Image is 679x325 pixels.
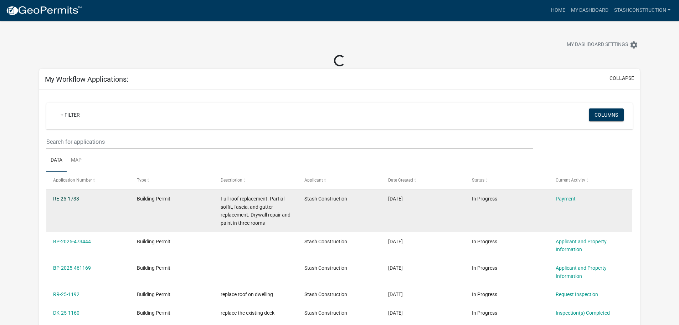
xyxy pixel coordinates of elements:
[567,41,628,49] span: My Dashboard Settings
[388,265,403,271] span: 08/08/2025
[137,178,146,183] span: Type
[472,310,497,316] span: In Progress
[304,310,347,316] span: Stash Construction
[221,178,242,183] span: Description
[611,4,673,17] a: StashConstruction
[53,178,92,183] span: Application Number
[53,239,91,244] a: BP-2025-473444
[548,4,568,17] a: Home
[556,239,607,253] a: Applicant and Property Information
[46,134,533,149] input: Search for applications
[304,291,347,297] span: Stash Construction
[388,291,403,297] span: 07/07/2025
[589,108,624,121] button: Columns
[561,38,644,52] button: My Dashboard Settingssettings
[53,310,79,316] a: DK-25-1160
[46,172,130,189] datatable-header-cell: Application Number
[221,196,290,226] span: Full roof replacement. Partial soffit, fascia, and gutter replacement. Drywall repair and paint i...
[298,172,381,189] datatable-header-cell: Applicant
[137,196,170,202] span: Building Permit
[221,291,273,297] span: replace roof on dwelling
[137,239,170,244] span: Building Permit
[55,108,86,121] a: + Filter
[304,239,347,244] span: Stash Construction
[53,265,91,271] a: BP-2025-461169
[556,196,576,202] a: Payment
[137,265,170,271] span: Building Permit
[549,172,632,189] datatable-header-cell: Current Activity
[53,291,79,297] a: RR-25-1192
[388,196,403,202] span: 09/09/2025
[304,178,323,183] span: Applicant
[304,265,347,271] span: Stash Construction
[381,172,465,189] datatable-header-cell: Date Created
[388,178,413,183] span: Date Created
[556,310,610,316] a: Inspection(s) Completed
[629,41,638,49] i: settings
[556,178,585,183] span: Current Activity
[472,178,484,183] span: Status
[465,172,549,189] datatable-header-cell: Status
[556,265,607,279] a: Applicant and Property Information
[609,75,634,82] button: collapse
[221,310,274,316] span: replace the existing deck
[130,172,214,189] datatable-header-cell: Type
[137,310,170,316] span: Building Permit
[472,291,497,297] span: In Progress
[388,310,403,316] span: 06/30/2025
[46,149,67,172] a: Data
[214,172,298,189] datatable-header-cell: Description
[137,291,170,297] span: Building Permit
[556,291,598,297] a: Request Inspection
[472,239,497,244] span: In Progress
[472,196,497,202] span: In Progress
[45,75,128,83] h5: My Workflow Applications:
[67,149,86,172] a: Map
[472,265,497,271] span: In Progress
[53,196,79,202] a: RE-25-1733
[568,4,611,17] a: My Dashboard
[388,239,403,244] span: 09/04/2025
[304,196,347,202] span: Stash Construction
